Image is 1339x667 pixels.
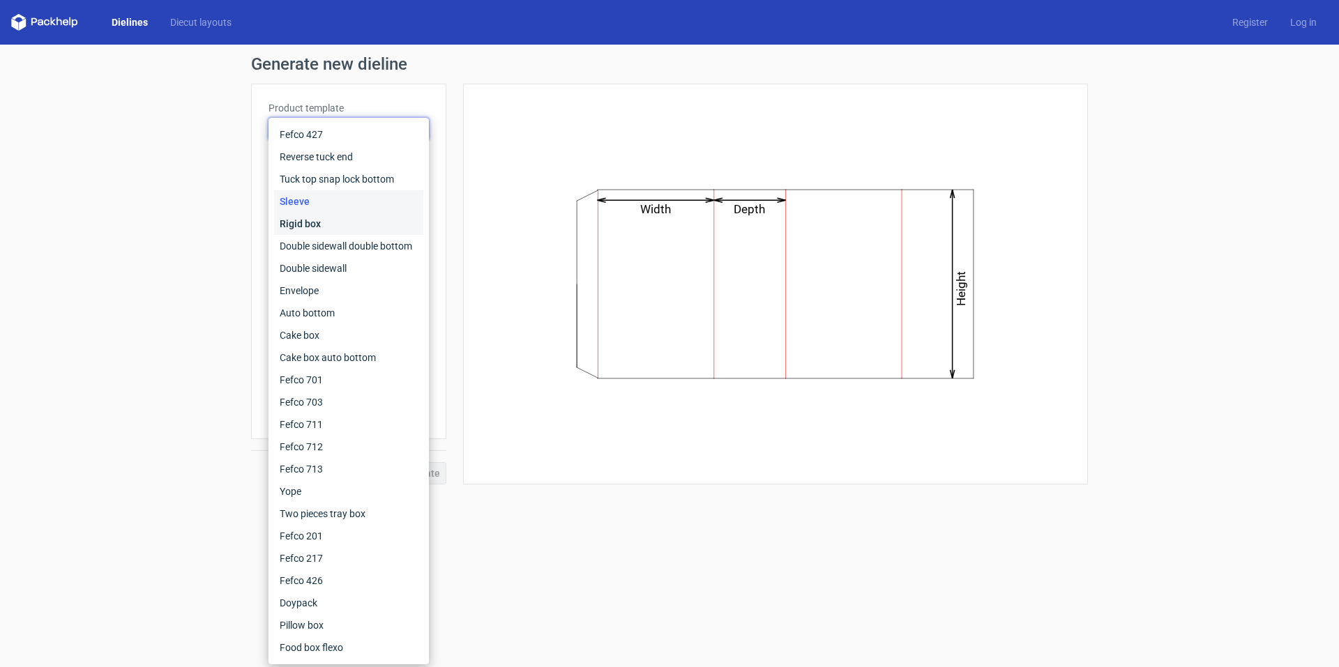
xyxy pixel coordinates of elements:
div: Rigid box [274,213,423,235]
label: Product template [268,101,429,115]
div: Cake box auto bottom [274,346,423,369]
text: Width [641,202,672,216]
div: Fefco 427 [274,123,423,146]
div: Fefco 426 [274,569,423,592]
div: Yope [274,480,423,503]
div: Fefco 711 [274,413,423,436]
div: Auto bottom [274,302,423,324]
div: Food box flexo [274,636,423,659]
div: Pillow box [274,614,423,636]
h1: Generate new dieline [251,56,1088,72]
div: Cake box [274,324,423,346]
div: Reverse tuck end [274,146,423,168]
a: Register [1221,15,1279,29]
div: Tuck top snap lock bottom [274,168,423,190]
a: Diecut layouts [159,15,243,29]
div: Double sidewall [274,257,423,279]
div: Sleeve [274,190,423,213]
div: Doypack [274,592,423,614]
div: Fefco 703 [274,391,423,413]
div: Fefco 201 [274,525,423,547]
div: Envelope [274,279,423,302]
div: Fefco 712 [274,436,423,458]
text: Height [955,271,969,306]
div: Fefco 713 [274,458,423,480]
a: Log in [1279,15,1328,29]
div: Fefco 217 [274,547,423,569]
a: Dielines [100,15,159,29]
div: Double sidewall double bottom [274,235,423,257]
text: Depth [734,202,766,216]
div: Fefco 701 [274,369,423,391]
div: Two pieces tray box [274,503,423,525]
